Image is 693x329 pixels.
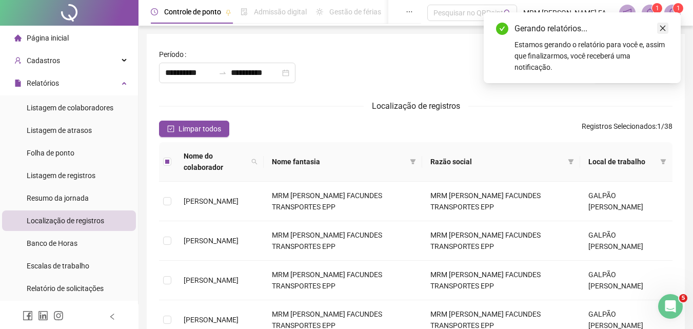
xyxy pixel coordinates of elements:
[422,182,580,221] td: MRM [PERSON_NAME] FACUNDES TRANSPORTES EPP
[27,149,74,157] span: Folha de ponto
[673,3,683,13] sup: Atualize o seu contato no menu Meus Dados
[430,156,564,167] span: Razão social
[38,311,48,321] span: linkedin
[677,5,680,12] span: 1
[580,221,672,261] td: GALPÃO [PERSON_NAME]
[14,57,22,64] span: user-add
[496,23,508,35] span: check-circle
[623,8,632,17] span: notification
[184,237,239,245] span: [PERSON_NAME]
[566,154,576,169] span: filter
[27,126,92,134] span: Listagem de atrasos
[164,8,221,16] span: Controle de ponto
[656,5,659,12] span: 1
[264,221,422,261] td: MRM [PERSON_NAME] FACUNDES TRANSPORTES EPP
[23,311,33,321] span: facebook
[408,154,418,169] span: filter
[272,156,405,167] span: Nome fantasia
[184,197,239,205] span: [PERSON_NAME]
[27,262,89,270] span: Escalas de trabalho
[179,123,221,134] span: Limpar todos
[657,23,668,34] a: Close
[159,49,184,60] span: Período
[504,9,511,17] span: search
[665,5,680,21] img: 2823
[27,56,60,65] span: Cadastros
[184,276,239,284] span: [PERSON_NAME]
[27,194,89,202] span: Resumo da jornada
[679,294,687,302] span: 5
[159,121,229,137] button: Limpar todos
[264,261,422,300] td: MRM [PERSON_NAME] FACUNDES TRANSPORTES EPP
[582,121,672,137] span: : 1 / 38
[658,154,668,169] span: filter
[523,7,613,18] span: MRM [PERSON_NAME] FACUNDES TRANSPORTES EPP
[27,239,77,247] span: Banco de Horas
[580,182,672,221] td: GALPÃO [PERSON_NAME]
[167,125,174,132] span: check-square
[588,156,656,167] span: Local de trabalho
[264,182,422,221] td: MRM [PERSON_NAME] FACUNDES TRANSPORTES EPP
[219,69,227,77] span: to
[568,159,574,165] span: filter
[27,104,113,112] span: Listagem de colaboradores
[660,159,666,165] span: filter
[109,313,116,320] span: left
[251,159,258,165] span: search
[225,9,231,15] span: pushpin
[249,148,260,175] span: search
[582,122,656,130] span: Registros Selecionados
[27,34,69,42] span: Página inicial
[14,34,22,42] span: home
[514,39,668,73] div: Estamos gerando o relatório para você e, assim que finalizarmos, você receberá uma notificação.
[241,8,248,15] span: file-done
[53,311,64,321] span: instagram
[27,284,104,293] span: Relatório de solicitações
[659,25,666,32] span: close
[27,217,104,225] span: Localização de registros
[151,8,158,15] span: clock-circle
[645,8,655,17] span: bell
[316,8,323,15] span: sun
[14,80,22,87] span: file
[514,23,668,35] div: Gerando relatórios...
[184,150,247,173] span: Nome do colaborador
[422,261,580,300] td: MRM [PERSON_NAME] FACUNDES TRANSPORTES EPP
[372,101,460,111] span: Localização de registros
[27,79,59,87] span: Relatórios
[410,159,416,165] span: filter
[652,3,662,13] sup: 1
[184,316,239,324] span: [PERSON_NAME]
[406,8,413,15] span: ellipsis
[27,171,95,180] span: Listagem de registros
[219,69,227,77] span: swap-right
[254,8,307,16] span: Admissão digital
[329,8,381,16] span: Gestão de férias
[422,221,580,261] td: MRM [PERSON_NAME] FACUNDES TRANSPORTES EPP
[658,294,683,319] iframe: Intercom live chat
[580,261,672,300] td: GALPÃO [PERSON_NAME]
